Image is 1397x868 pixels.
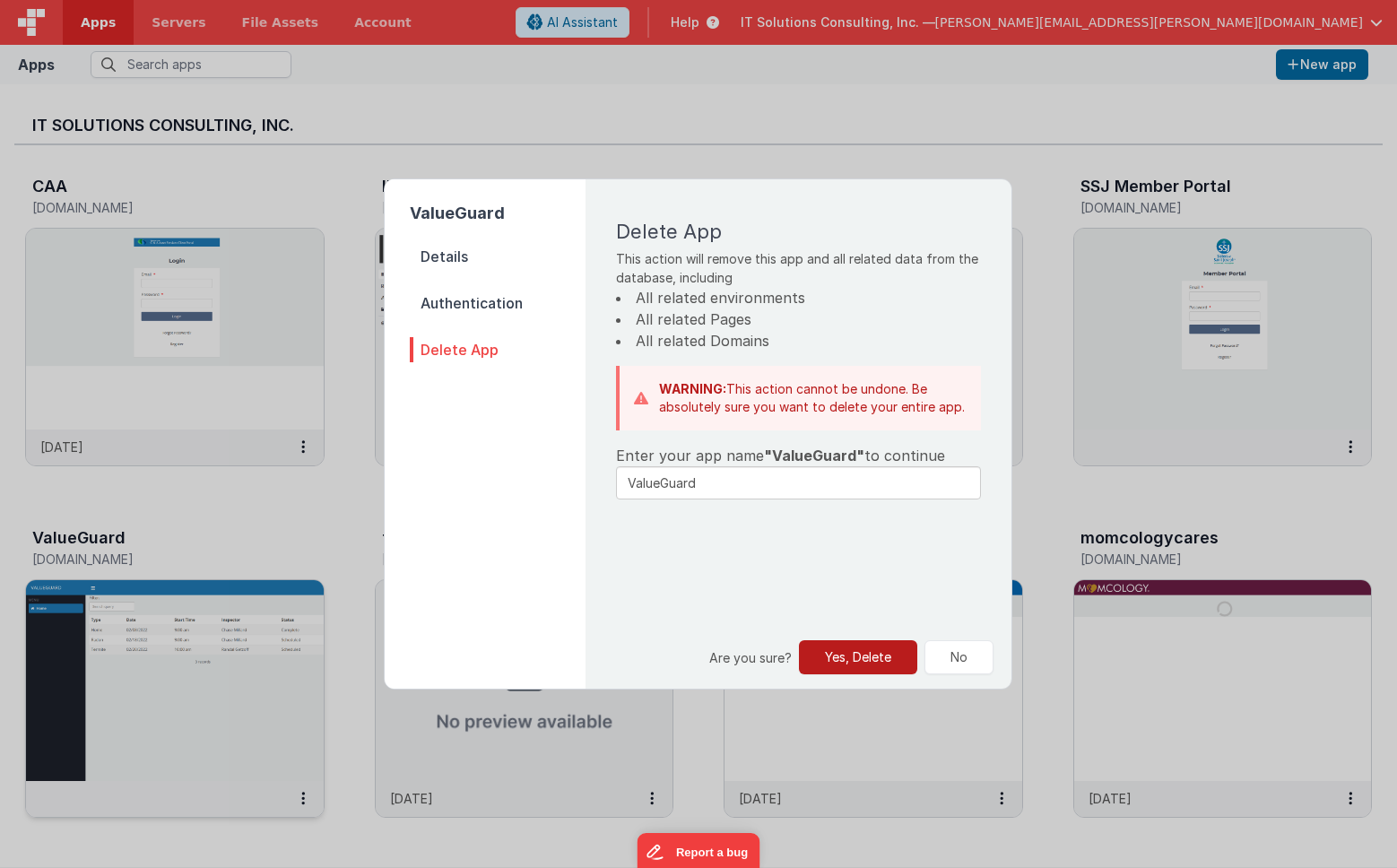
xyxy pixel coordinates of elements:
button: Yes, Delete [799,640,917,674]
p: This action cannot be undone. Be absolutely sure you want to delete your entire app. [659,380,967,416]
li: All related environments [616,287,981,308]
span: Authentication [410,291,586,316]
div: Enter your app name to continue [616,445,981,466]
h2: Delete App [616,221,981,242]
h2: ValueGuard [410,201,586,226]
p: This action will remove this app and all related data from the database, including [616,249,981,287]
b: WARNING: [659,381,726,396]
button: No [924,640,994,674]
p: Are you sure? [709,648,792,667]
span: Delete App [410,337,586,362]
span: Details [410,244,586,269]
span: "ValueGuard" [764,447,864,464]
li: All related Domains [616,330,981,352]
li: All related Pages [616,308,981,330]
